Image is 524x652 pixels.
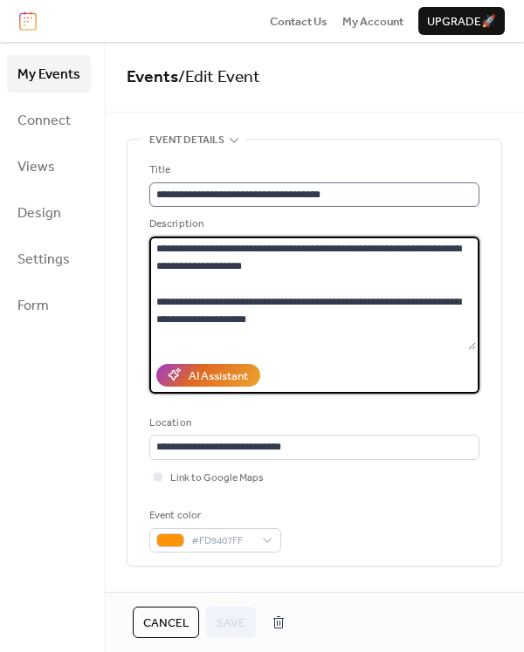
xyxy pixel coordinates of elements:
a: Settings [7,240,91,278]
a: Events [127,61,178,93]
a: Connect [7,101,91,139]
span: Link to Google Maps [170,470,264,487]
span: Event details [149,132,224,149]
button: AI Assistant [156,364,260,387]
span: Form [17,292,49,319]
span: Date and time [149,587,224,605]
a: Contact Us [270,12,327,30]
span: Connect [17,107,71,134]
span: / Edit Event [178,61,260,93]
span: #FD9407FF [191,532,253,550]
a: My Account [342,12,403,30]
a: Form [7,286,91,324]
button: Cancel [133,607,199,638]
div: Title [149,161,476,179]
div: Description [149,216,476,233]
span: Upgrade 🚀 [427,13,496,31]
div: Location [149,415,476,432]
a: My Events [7,55,91,93]
span: Views [17,154,55,181]
img: logo [19,11,37,31]
div: AI Assistant [189,367,248,385]
a: Design [7,194,91,231]
div: Event color [149,507,278,525]
span: Cancel [143,614,189,632]
span: Contact Us [270,13,327,31]
button: Upgrade🚀 [418,7,505,35]
span: Settings [17,246,70,273]
a: Views [7,148,91,185]
span: My Account [342,13,403,31]
span: Design [17,200,61,227]
span: My Events [17,61,80,88]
